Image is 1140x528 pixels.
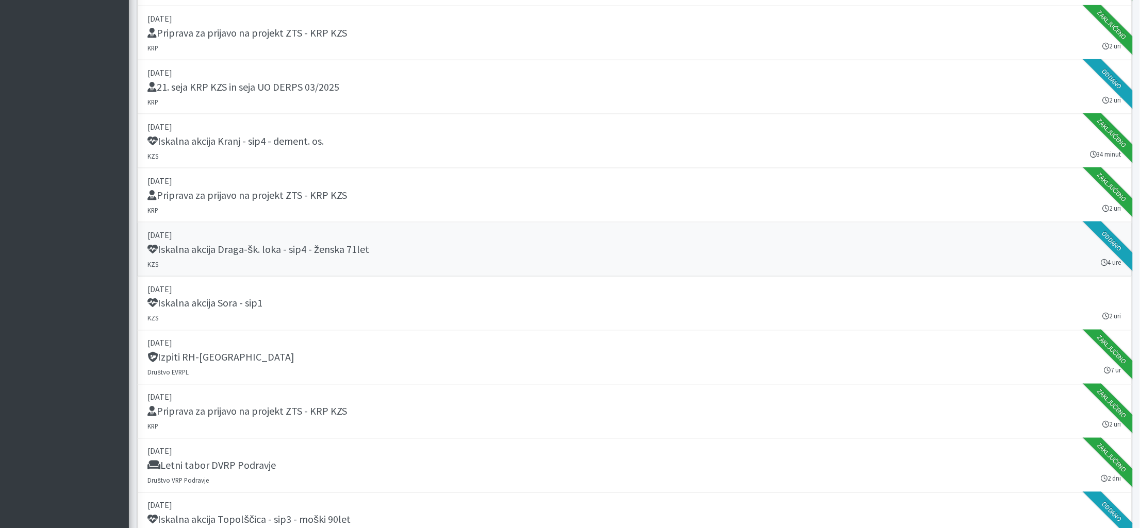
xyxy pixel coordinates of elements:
[148,459,276,472] h5: Letni tabor DVRP Podravje
[137,168,1132,223] a: [DATE] Priprava za prijavo na projekt ZTS - KRP KZS KRP 2 uri Zaključeno
[148,98,159,106] small: KRP
[137,60,1132,114] a: [DATE] 21. seja KRP KZS in seja UO DERPS 03/2025 KRP 2 uri Oddano
[148,499,1121,512] p: [DATE]
[148,445,1121,457] p: [DATE]
[148,81,340,93] h5: 21. seja KRP KZS in seja UO DERPS 03/2025
[148,121,1121,133] p: [DATE]
[148,391,1121,403] p: [DATE]
[148,206,159,214] small: KRP
[148,229,1121,241] p: [DATE]
[148,243,370,256] h5: Iskalna akcija Draga-šk. loka - sip4 - ženska 71let
[148,44,159,52] small: KRP
[137,439,1132,493] a: [DATE] Letni tabor DVRP Podravje Društvo VRP Podravje 2 dni Zaključeno
[148,260,159,268] small: KZS
[148,405,348,418] h5: Priprava za prijavo na projekt ZTS - KRP KZS
[148,337,1121,349] p: [DATE]
[148,175,1121,187] p: [DATE]
[1103,312,1121,321] small: 2 uri
[148,27,348,39] h5: Priprava za prijavo na projekt ZTS - KRP KZS
[148,283,1121,295] p: [DATE]
[148,351,295,364] h5: Izpiti RH-[GEOGRAPHIC_DATA]
[148,189,348,201] h5: Priprava za prijavo na projekt ZTS - KRP KZS
[148,152,159,160] small: KZS
[148,12,1121,25] p: [DATE]
[148,66,1121,79] p: [DATE]
[137,277,1132,331] a: [DATE] Iskalna akcija Sora - sip1 KZS 2 uri
[148,297,263,310] h5: Iskalna akcija Sora - sip1
[148,514,351,526] h5: Iskalna akcija Topolščica - sip3 - moški 90let
[137,114,1132,168] a: [DATE] Iskalna akcija Kranj - sip4 - dement. os. KZS 34 minut Zaključeno
[148,476,209,485] small: Društvo VRP Podravje
[137,6,1132,60] a: [DATE] Priprava za prijavo na projekt ZTS - KRP KZS KRP 2 uri Zaključeno
[137,331,1132,385] a: [DATE] Izpiti RH-[GEOGRAPHIC_DATA] Društvo EVRPL 7 ur Zaključeno
[148,368,189,377] small: Društvo EVRPL
[148,422,159,431] small: KRP
[137,223,1132,277] a: [DATE] Iskalna akcija Draga-šk. loka - sip4 - ženska 71let KZS 4 ure Oddano
[148,314,159,322] small: KZS
[148,135,324,147] h5: Iskalna akcija Kranj - sip4 - dement. os.
[137,385,1132,439] a: [DATE] Priprava za prijavo na projekt ZTS - KRP KZS KRP 2 uri Zaključeno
